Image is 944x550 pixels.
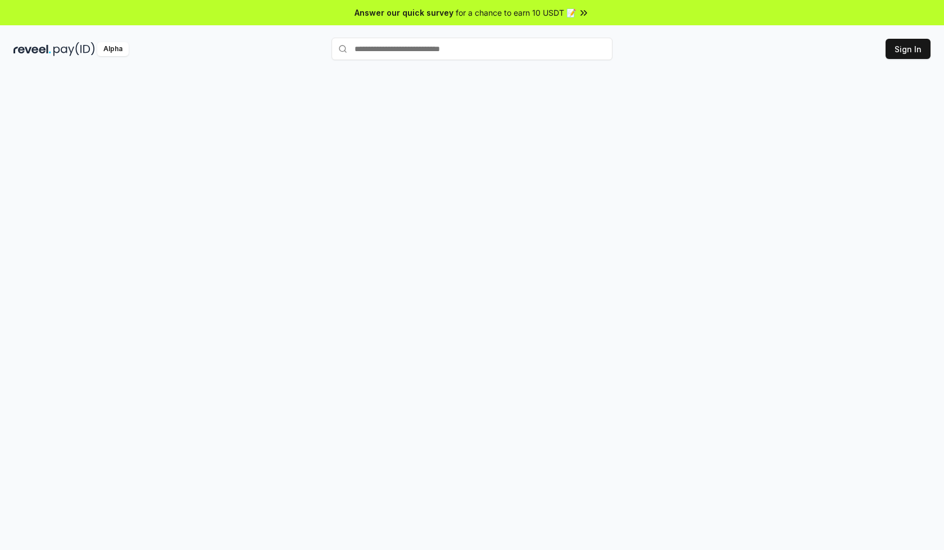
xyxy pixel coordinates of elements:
[97,42,129,56] div: Alpha
[456,7,576,19] span: for a chance to earn 10 USDT 📝
[13,42,51,56] img: reveel_dark
[886,39,931,59] button: Sign In
[53,42,95,56] img: pay_id
[355,7,453,19] span: Answer our quick survey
